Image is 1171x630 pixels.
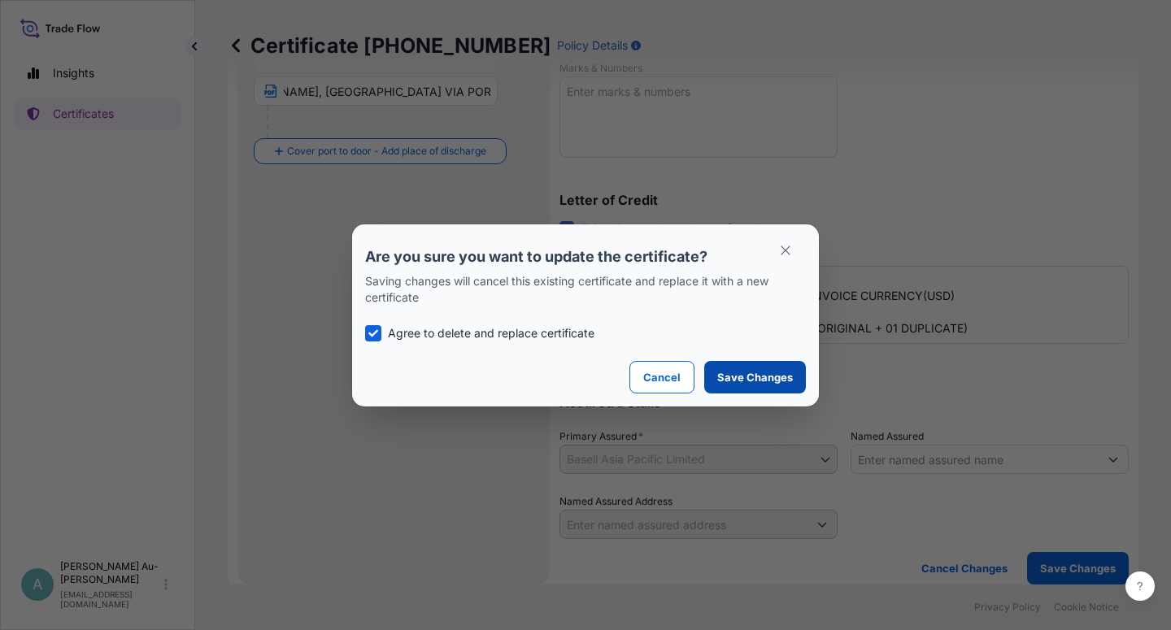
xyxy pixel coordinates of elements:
[717,369,793,385] p: Save Changes
[704,361,806,393] button: Save Changes
[643,369,681,385] p: Cancel
[365,273,806,306] p: Saving changes will cancel this existing certificate and replace it with a new certificate
[388,325,594,341] p: Agree to delete and replace certificate
[365,247,806,267] p: Are you sure you want to update the certificate?
[629,361,694,393] button: Cancel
